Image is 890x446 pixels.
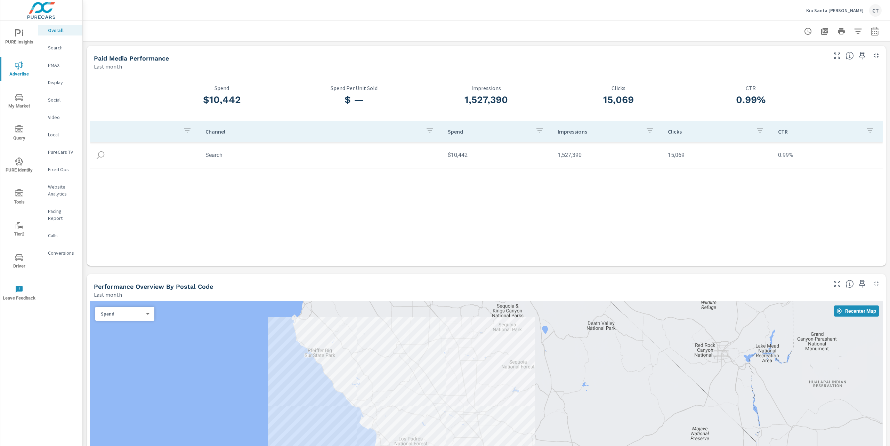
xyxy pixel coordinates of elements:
p: CTR [685,85,817,91]
button: Make Fullscreen [832,50,843,61]
div: CT [869,4,882,17]
p: PMAX [48,62,77,69]
p: Channel [205,128,420,135]
span: Driver [2,253,36,270]
p: Spend [448,128,530,135]
span: Leave Feedback [2,285,36,302]
p: Spend [101,311,143,317]
img: icon-search.svg [95,150,106,160]
td: Search [200,146,442,164]
span: Save this to your personalized report [857,278,868,289]
h3: 0.99% [685,94,817,106]
div: Fixed Ops [38,164,82,175]
p: Kia Santa [PERSON_NAME] [806,7,864,14]
div: Video [38,112,82,122]
div: PMAX [38,60,82,70]
span: Understand performance metrics over the selected time range. [845,51,854,60]
td: 15,069 [662,146,772,164]
p: Calls [48,232,77,239]
div: Pacing Report [38,206,82,223]
div: Website Analytics [38,182,82,199]
button: Make Fullscreen [832,278,843,289]
p: Fixed Ops [48,166,77,173]
p: CTR [778,128,860,135]
p: Website Analytics [48,183,77,197]
div: nav menu [0,21,38,309]
h3: $ — [288,94,420,106]
button: "Export Report to PDF" [818,24,832,38]
p: Search [48,44,77,51]
div: Conversions [38,248,82,258]
button: Select Date Range [868,24,882,38]
p: Video [48,114,77,121]
span: Recenter Map [837,308,876,314]
div: Spend [95,311,149,317]
span: Query [2,125,36,142]
p: Clicks [552,85,685,91]
button: Recenter Map [834,305,879,317]
p: Spend Per Unit Sold [288,85,420,91]
div: Social [38,95,82,105]
h3: 15,069 [552,94,685,106]
p: Impressions [420,85,552,91]
button: Print Report [834,24,848,38]
p: Clicks [668,128,750,135]
p: Overall [48,27,77,34]
div: Display [38,77,82,88]
p: Impressions [558,128,640,135]
p: Last month [94,290,122,299]
span: My Market [2,93,36,110]
p: Last month [94,62,122,71]
span: Save this to your personalized report [857,50,868,61]
span: PURE Insights [2,29,36,46]
span: Tier2 [2,221,36,238]
td: 0.99% [772,146,883,164]
div: PureCars TV [38,147,82,157]
div: Local [38,129,82,140]
div: Overall [38,25,82,35]
div: Calls [38,230,82,241]
button: Apply Filters [851,24,865,38]
h3: 1,527,390 [420,94,552,106]
span: Understand performance data by postal code. Individual postal codes can be selected and expanded ... [845,280,854,288]
p: PureCars TV [48,149,77,156]
p: Conversions [48,249,77,256]
h3: $10,442 [156,94,288,106]
div: Search [38,42,82,53]
p: Spend [156,85,288,91]
td: $10,442 [442,146,552,164]
p: Pacing Report [48,208,77,222]
span: Advertise [2,61,36,78]
span: PURE Identity [2,157,36,174]
p: Display [48,79,77,86]
span: Tools [2,189,36,206]
td: 1,527,390 [552,146,662,164]
h5: Performance Overview By Postal Code [94,283,213,290]
h5: Paid Media Performance [94,55,169,62]
p: Social [48,96,77,103]
p: Local [48,131,77,138]
button: Minimize Widget [871,50,882,61]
